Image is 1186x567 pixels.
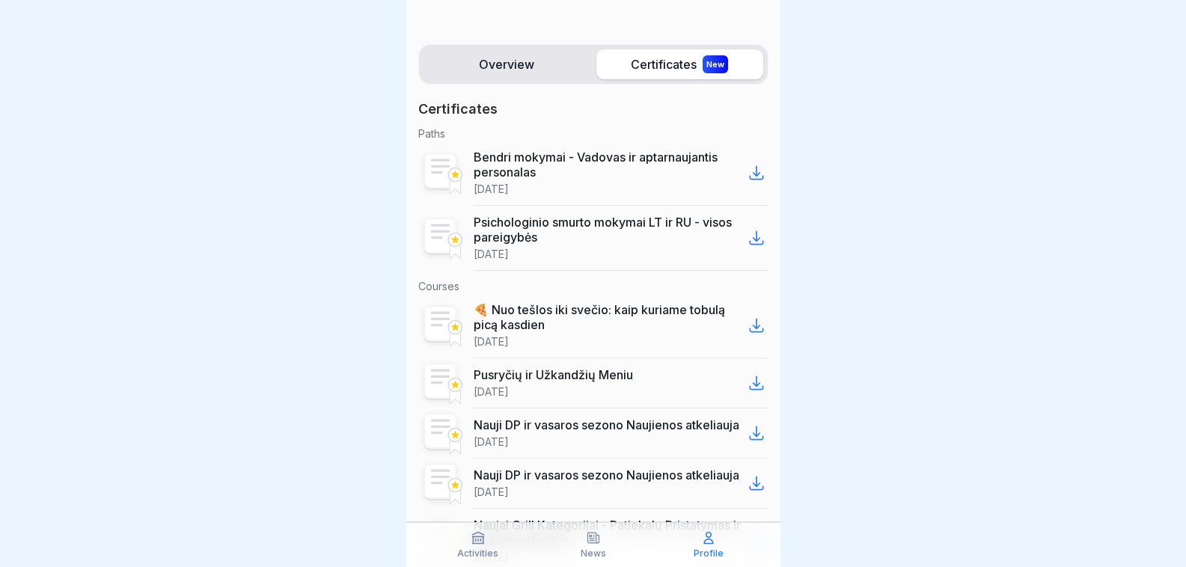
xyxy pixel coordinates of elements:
p: Courses [418,280,768,293]
p: Certificates [418,100,498,118]
p: 🍕 Nuo tešlos iki svečio: kaip kuriame tobulą picą kasdien [474,302,745,332]
p: Profile [694,548,724,559]
p: Pusryčių ir Užkandžių Meniu [474,367,633,382]
p: [DATE] [474,183,509,196]
p: News [581,548,606,559]
p: [DATE] [474,435,509,449]
p: Nauji DP ir vasaros sezono Naujienos atkeliauja [474,417,739,432]
p: Nauji DP ir vasaros sezono Naujienos atkeliauja [474,468,739,482]
label: Certificates [596,49,763,79]
p: Bendri mokymai - Vadovas ir aptarnaujantis personalas [474,150,745,180]
p: [DATE] [474,485,509,499]
p: Psichologinio smurto mokymai LT ir RU - visos pareigybės [474,215,745,245]
p: Naujai Grill Kategorijai - Patiekalų Pristatymas ir Rekomendacijos [474,518,745,548]
div: New [703,55,728,73]
p: [DATE] [474,248,509,261]
p: Activities [457,548,498,559]
label: Overview [424,49,590,79]
p: [DATE] [474,385,509,399]
p: Paths [418,127,768,141]
p: [DATE] [474,335,509,349]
